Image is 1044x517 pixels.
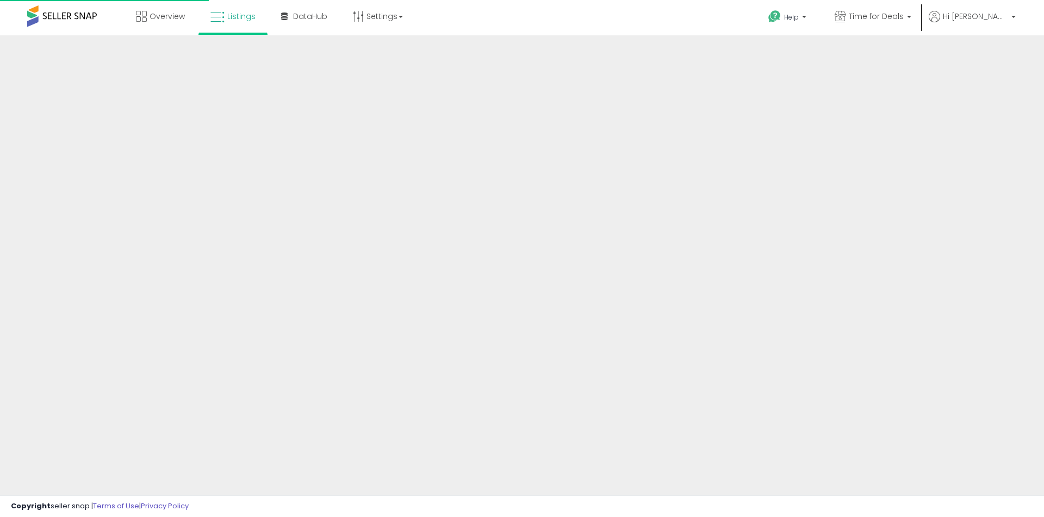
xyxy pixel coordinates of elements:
[150,11,185,22] span: Overview
[849,11,904,22] span: Time for Deals
[227,11,256,22] span: Listings
[784,13,799,22] span: Help
[929,11,1016,35] a: Hi [PERSON_NAME]
[768,10,781,23] i: Get Help
[943,11,1008,22] span: Hi [PERSON_NAME]
[760,2,817,35] a: Help
[293,11,327,22] span: DataHub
